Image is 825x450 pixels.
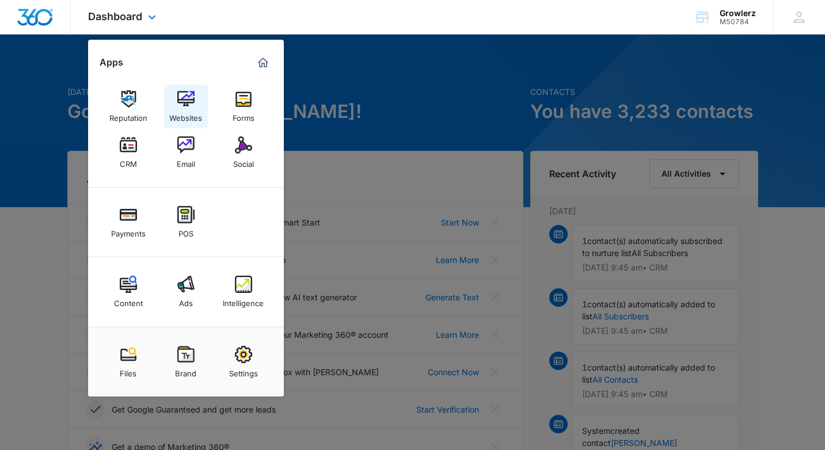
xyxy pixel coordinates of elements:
[178,223,193,238] div: POS
[720,18,756,26] div: account id
[164,270,208,314] a: Ads
[164,200,208,244] a: POS
[254,54,272,72] a: Marketing 360® Dashboard
[169,108,202,123] div: Websites
[120,363,136,378] div: Files
[223,293,264,308] div: Intelligence
[114,293,143,308] div: Content
[179,293,193,308] div: Ads
[100,57,123,68] h2: Apps
[107,131,150,174] a: CRM
[720,9,756,18] div: account name
[177,154,195,169] div: Email
[109,108,147,123] div: Reputation
[111,223,146,238] div: Payments
[175,363,196,378] div: Brand
[229,363,258,378] div: Settings
[107,200,150,244] a: Payments
[107,270,150,314] a: Content
[222,131,265,174] a: Social
[164,85,208,128] a: Websites
[164,340,208,384] a: Brand
[222,85,265,128] a: Forms
[222,270,265,314] a: Intelligence
[222,340,265,384] a: Settings
[233,108,254,123] div: Forms
[120,154,137,169] div: CRM
[88,10,142,22] span: Dashboard
[233,154,254,169] div: Social
[107,85,150,128] a: Reputation
[164,131,208,174] a: Email
[107,340,150,384] a: Files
